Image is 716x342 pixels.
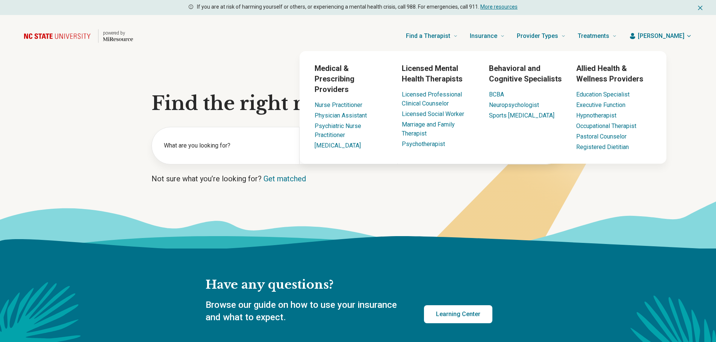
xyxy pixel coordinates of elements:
p: powered by [103,30,133,36]
a: Marriage and Family Therapist [402,121,455,137]
a: Neuropsychologist [489,101,539,108]
h3: Medical & Prescribing Providers [315,63,390,95]
a: Education Specialist [576,91,630,98]
a: Psychiatric Nurse Practitioner [315,122,361,139]
a: Get matched [263,174,306,183]
span: Find a Therapist [406,31,450,41]
a: BCBA [489,91,504,98]
a: More resources [480,4,518,10]
a: Executive Function [576,101,625,108]
a: Occupational Therapist [576,122,636,130]
h2: Have any questions? [206,277,492,293]
a: Nurse Practitioner [315,101,362,108]
a: Insurance [470,21,505,51]
h3: Allied Health & Wellness Providers [576,63,651,84]
button: [PERSON_NAME] [629,32,692,41]
a: Hypnotherapist [576,112,616,119]
a: Treatments [578,21,617,51]
span: Insurance [470,31,497,41]
a: Psychotherapist [402,140,445,148]
h3: Licensed Mental Health Therapists [402,63,477,84]
span: [PERSON_NAME] [638,32,684,41]
div: Provider Types [254,51,711,164]
a: Licensed Social Worker [402,110,464,118]
button: Dismiss [696,3,704,12]
p: Browse our guide on how to use your insurance and what to expect. [206,299,406,324]
a: [MEDICAL_DATA] [315,142,361,149]
a: Physician Assistant [315,112,367,119]
a: Provider Types [517,21,566,51]
a: Find a Therapist [406,21,458,51]
p: Not sure what you’re looking for? [151,173,565,184]
a: Pastoral Counselor [576,133,627,140]
span: Provider Types [517,31,558,41]
a: Learning Center [424,305,492,323]
a: Home page [24,24,133,48]
a: Licensed Professional Clinical Counselor [402,91,462,107]
h3: Behavioral and Cognitive Specialists [489,63,564,84]
a: Registered Dietitian [576,143,629,151]
a: Sports [MEDICAL_DATA] [489,112,554,119]
span: Treatments [578,31,609,41]
h1: Find the right mental health care for you [151,92,565,115]
p: If you are at risk of harming yourself or others, or experiencing a mental health crisis, call 98... [197,3,518,11]
label: What are you looking for? [164,141,290,150]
